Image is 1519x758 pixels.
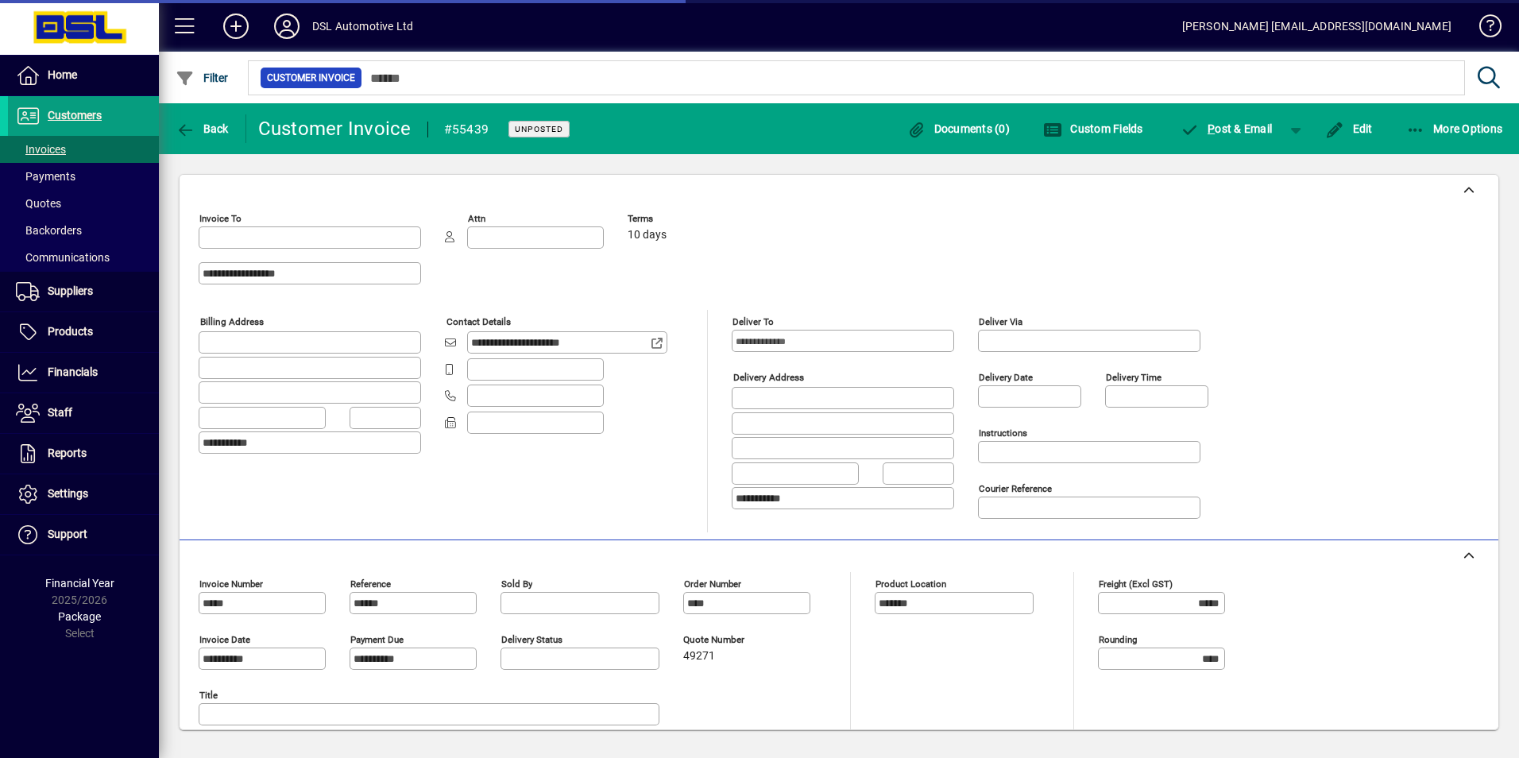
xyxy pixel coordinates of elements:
span: Support [48,528,87,540]
a: Home [8,56,159,95]
span: ost & Email [1181,122,1273,135]
button: Documents (0) [903,114,1014,143]
a: Quotes [8,190,159,217]
span: Backorders [16,224,82,237]
app-page-header-button: Back [159,114,246,143]
span: Customers [48,109,102,122]
span: Staff [48,406,72,419]
mat-label: Product location [875,578,946,590]
button: More Options [1402,114,1507,143]
mat-label: Instructions [979,427,1027,439]
span: Settings [48,487,88,500]
mat-label: Order number [684,578,741,590]
mat-label: Deliver To [732,316,774,327]
span: Communications [16,251,110,264]
a: Communications [8,244,159,271]
button: Post & Email [1173,114,1281,143]
span: Quote number [683,635,779,645]
a: Backorders [8,217,159,244]
span: More Options [1406,122,1503,135]
span: P [1208,122,1215,135]
mat-label: Reference [350,578,391,590]
mat-label: Invoice To [199,213,242,224]
a: Reports [8,434,159,474]
span: Invoices [16,143,66,156]
div: [PERSON_NAME] [EMAIL_ADDRESS][DOMAIN_NAME] [1182,14,1451,39]
a: Invoices [8,136,159,163]
span: Financials [48,365,98,378]
button: Add [211,12,261,41]
button: Custom Fields [1039,114,1147,143]
span: Financial Year [45,577,114,590]
button: Edit [1321,114,1377,143]
span: Customer Invoice [267,70,355,86]
span: Home [48,68,77,81]
a: Settings [8,474,159,514]
a: Knowledge Base [1467,3,1499,55]
div: #55439 [444,117,489,142]
span: Reports [48,447,87,459]
div: DSL Automotive Ltd [312,14,413,39]
span: Documents (0) [906,122,1010,135]
mat-label: Payment due [350,634,404,645]
a: Financials [8,353,159,393]
mat-label: Invoice date [199,634,250,645]
a: Staff [8,393,159,433]
span: Products [48,325,93,338]
div: Customer Invoice [258,116,412,141]
mat-label: Attn [468,213,485,224]
span: Back [176,122,229,135]
mat-label: Delivery date [979,372,1033,383]
mat-label: Sold by [501,578,532,590]
span: Suppliers [48,284,93,297]
span: Edit [1325,122,1373,135]
button: Filter [172,64,233,92]
a: Support [8,515,159,555]
mat-label: Rounding [1099,634,1137,645]
mat-label: Freight (excl GST) [1099,578,1173,590]
span: Package [58,610,101,623]
mat-label: Title [199,690,218,701]
span: 49271 [683,650,715,663]
mat-label: Invoice number [199,578,263,590]
a: Payments [8,163,159,190]
mat-label: Deliver via [979,316,1022,327]
mat-label: Delivery time [1106,372,1161,383]
span: Terms [628,214,723,224]
button: Profile [261,12,312,41]
span: Filter [176,72,229,84]
span: Custom Fields [1043,122,1143,135]
span: Unposted [515,124,563,134]
span: 10 days [628,229,667,242]
button: Back [172,114,233,143]
span: Quotes [16,197,61,210]
mat-label: Delivery status [501,634,562,645]
mat-label: Courier Reference [979,483,1052,494]
span: Payments [16,170,75,183]
a: Products [8,312,159,352]
a: Suppliers [8,272,159,311]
